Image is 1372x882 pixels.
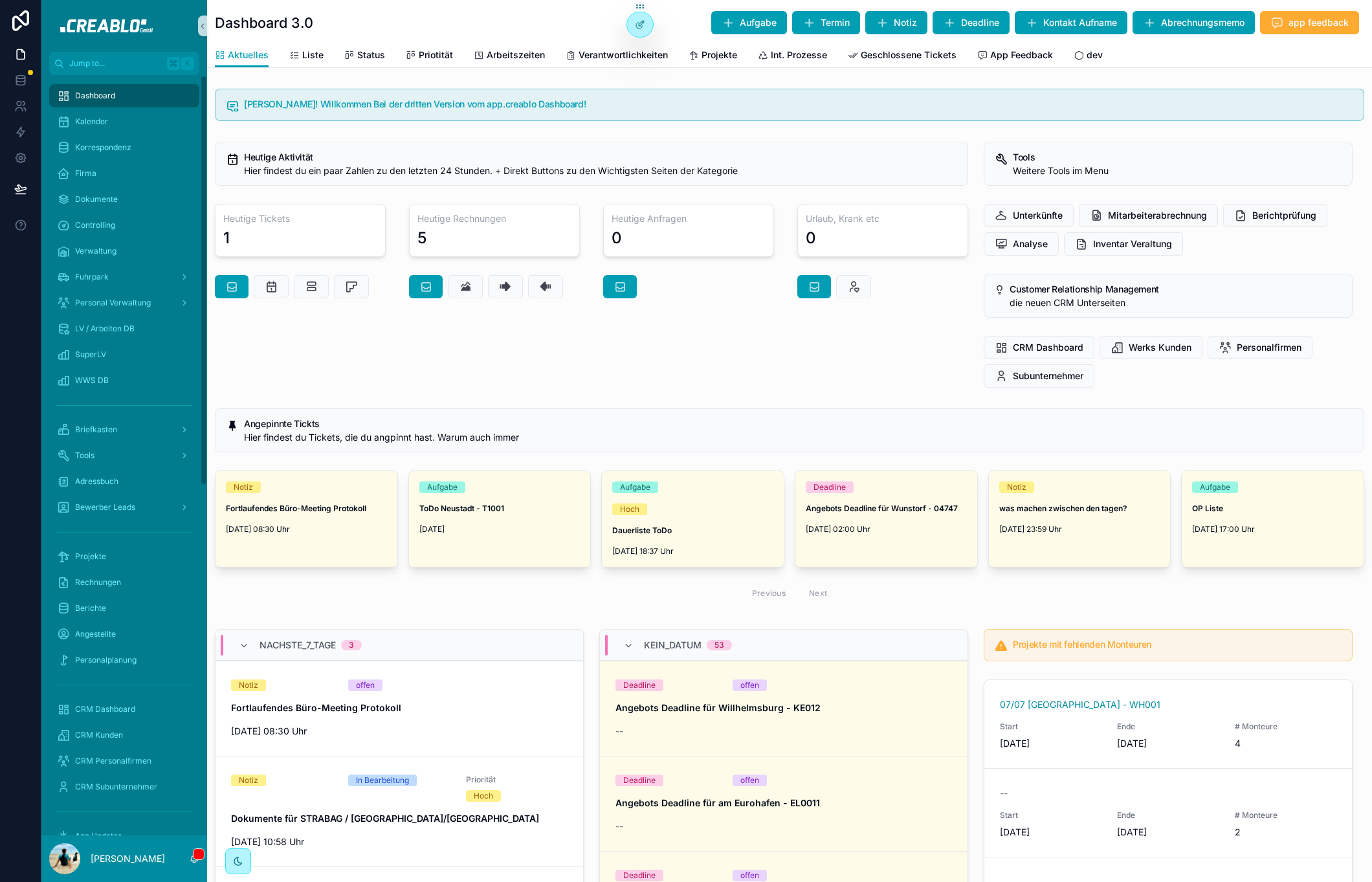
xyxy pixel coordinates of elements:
[49,52,199,75] button: Jump to...K
[49,239,199,263] a: Verwaltung
[566,43,668,69] a: Verantwortlichkeiten
[183,58,193,69] span: K
[644,639,702,652] span: KEIN_DATUM
[1000,722,1101,732] span: Start
[215,470,398,568] a: NotizFortlaufendes Büro-Meeting Protokoll[DATE] 08:30 Uhr
[821,16,850,29] span: Termin
[49,84,199,107] a: Dashboard
[215,14,313,32] h1: Dashboard 3.0
[806,524,967,535] span: [DATE] 02:00 Uhr
[1074,43,1103,69] a: dev
[990,49,1053,61] span: App Feedback
[615,797,820,808] strong: Angebots Deadline für am Eurohafen - EL0011
[49,623,199,646] a: Angestellte
[1235,826,1336,839] span: 2
[75,502,135,513] span: Bewerber Leads
[984,204,1074,227] button: Unterkünfte
[356,775,409,786] div: In Bearbeitung
[1000,826,1101,839] span: [DATE]
[75,91,115,101] span: Dashboard
[356,679,375,691] div: offen
[740,679,759,691] div: offen
[49,188,199,211] a: Dokumente
[1087,49,1103,61] span: dev
[75,424,117,435] span: Briefkasten
[984,336,1094,359] button: CRM Dashboard
[75,756,151,766] span: CRM Personalfirmen
[702,49,737,61] span: Projekte
[49,291,199,314] a: Personal Verwaltung
[1223,204,1327,227] button: Berichtprüfung
[75,782,157,792] span: CRM Subunternehmer
[806,212,960,225] h3: Urlaub, Krank etc
[711,11,787,34] button: Aufgabe
[49,418,199,441] a: Briefkasten
[49,110,199,133] a: Kalender
[49,444,199,467] a: Tools
[231,702,401,713] strong: Fortlaufendes Büro-Meeting Protokoll
[771,49,827,61] span: Int. Prozesse
[51,16,197,36] img: App logo
[988,470,1171,568] a: Notizwas machen zwischen den tagen?[DATE] 23:59 Uhr
[231,813,539,824] strong: Dokumente für STRABAG / [GEOGRAPHIC_DATA]/[GEOGRAPHIC_DATA]
[1252,209,1316,222] span: Berichtprüfung
[75,831,122,841] span: App Updates
[75,629,116,639] span: Angestellte
[75,142,131,153] span: Korrespondenz
[244,164,957,177] div: Hier findest du ein paar Zahlen zu den letzten 24 Stunden. + Direkt Buttons zu den Wichtigsten Se...
[239,679,258,691] div: Notiz
[740,16,777,29] span: Aufgabe
[600,661,968,756] a: DeadlineoffenAngebots Deadline für Willhelmsburg - KE012--
[1010,296,1342,309] div: die neuen CRM Unterseiten
[231,835,568,848] span: [DATE] 10:58 Uhr
[961,16,999,29] span: Deadline
[999,524,1160,535] span: [DATE] 23:59 Uhr
[75,577,121,588] span: Rechnungen
[1013,341,1083,354] span: CRM Dashboard
[228,49,269,61] span: Aktuelles
[1117,810,1219,821] span: Ende
[349,640,354,650] div: 3
[615,725,623,738] span: --
[865,11,927,34] button: Notiz
[49,775,199,799] a: CRM Subunternehmer
[623,775,656,786] div: Deadline
[487,49,545,61] span: Arbeitszeiten
[1117,737,1219,750] span: [DATE]
[1235,722,1336,732] span: # Monteure
[623,870,656,881] div: Deadline
[344,43,385,69] a: Status
[612,212,766,225] h3: Heutige Anfragen
[289,43,324,69] a: Liste
[600,756,968,851] a: DeadlineoffenAngebots Deadline für am Eurohafen - EL0011--
[861,49,957,61] span: Geschlossene Tickets
[49,545,199,568] a: Projekte
[75,551,106,562] span: Projekte
[1043,16,1117,29] span: Kontakt Aufname
[612,228,622,248] div: 0
[69,58,162,69] span: Jump to...
[795,470,978,568] a: DeadlineAngebots Deadline für Wunstorf - 04747[DATE] 02:00 Uhr
[1010,285,1342,294] h5: Customer Relationship Management
[758,43,827,69] a: Int. Prozesse
[1013,153,1342,162] h5: Tools
[223,228,230,248] div: 1
[1235,810,1336,821] span: # Monteure
[1235,737,1336,750] span: 4
[1192,503,1223,513] strong: OP Liste
[601,470,784,568] a: AufgabeHochDauerliste ToDo[DATE] 18:37 Uhr
[1000,698,1160,711] a: 07/07 [GEOGRAPHIC_DATA] - WH001
[239,775,258,786] div: Notiz
[417,228,426,248] div: 5
[49,824,199,848] a: App Updates
[1117,722,1219,732] span: Ende
[357,49,385,61] span: Status
[612,525,672,535] strong: Dauerliste ToDo
[1100,336,1202,359] button: Werks Kunden
[408,470,592,568] a: AufgabeToDo Neustadt - T1001[DATE]
[623,679,656,691] div: Deadline
[1108,209,1207,222] span: Mitarbeiterabrechnung
[1079,204,1218,227] button: Mitarbeiterabrechnung
[75,194,118,204] span: Dokumente
[226,524,387,535] span: [DATE] 08:30 Uhr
